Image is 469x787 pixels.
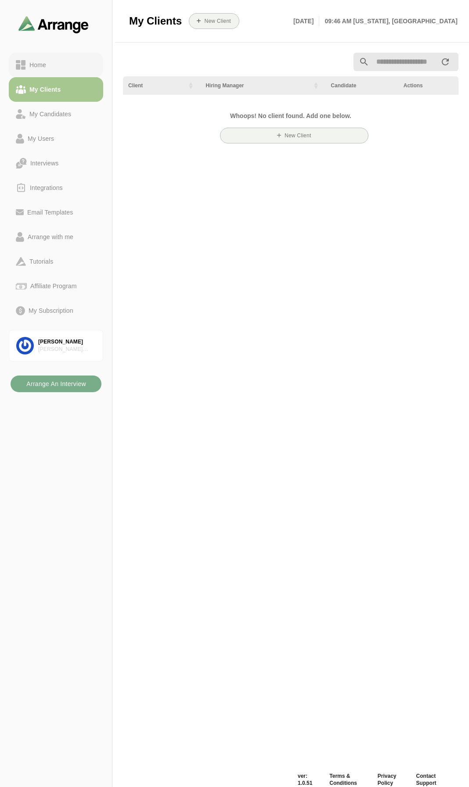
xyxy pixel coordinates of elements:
div: Home [26,60,50,70]
a: My Clients [9,77,103,102]
div: Integrations [26,182,66,193]
a: Arrange with me [9,225,103,249]
h2: Whoops! No client found. Add one below. [213,111,368,121]
a: [PERSON_NAME][PERSON_NAME] Project Solutions [9,330,103,361]
a: Integrations [9,175,103,200]
button: New Client [220,128,368,143]
span: My Clients [129,14,182,28]
div: Arrange with me [24,232,77,242]
div: My Clients [26,84,64,95]
div: Client [128,82,182,89]
a: My Subscription [9,298,103,323]
div: My Subscription [25,305,77,316]
i: appended action [440,57,451,67]
div: My Users [24,133,58,144]
p: [DATE] [293,16,319,26]
b: New Client [204,18,231,24]
span: ver: 1.0.51 [291,773,322,787]
div: Affiliate Program [27,281,80,291]
div: [PERSON_NAME] Project Solutions [38,346,96,353]
b: Arrange An Interview [26,376,86,392]
a: Privacy Policy [371,773,409,787]
a: Home [9,53,103,77]
div: Candidate [331,82,393,89]
button: New Client [189,13,239,29]
a: Contact Support [409,773,451,787]
img: arrangeai-name-small-logo.4d2b8aee.svg [18,16,89,33]
div: Actions [404,82,453,89]
p: 09:46 AM [US_STATE], [GEOGRAPHIC_DATA] [319,16,458,26]
div: [PERSON_NAME] [38,338,96,346]
a: My Users [9,126,103,151]
a: Tutorials [9,249,103,274]
a: Interviews [9,151,103,175]
button: Arrange An Interview [11,376,101,392]
div: My Candidates [26,109,75,119]
b: New Client [284,132,311,139]
a: Email Templates [9,200,103,225]
div: Interviews [27,158,62,168]
div: Email Templates [24,207,76,218]
div: Tutorials [26,256,57,267]
a: My Candidates [9,102,103,126]
a: Terms & Conditions [322,773,371,787]
div: Hiring Manager [206,82,307,89]
a: Affiliate Program [9,274,103,298]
